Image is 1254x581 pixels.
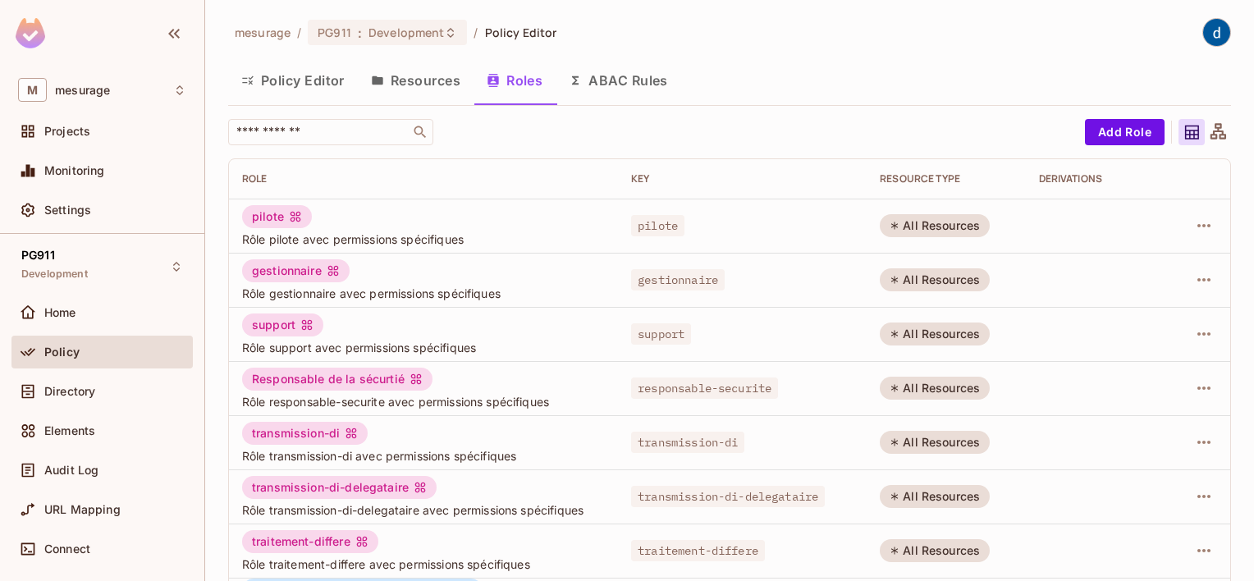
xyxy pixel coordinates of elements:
[368,25,444,40] span: Development
[1039,172,1156,185] div: Derivations
[44,424,95,437] span: Elements
[242,231,605,247] span: Rôle pilote avec permissions spécifiques
[357,26,363,39] span: :
[242,286,605,301] span: Rôle gestionnaire avec permissions spécifiques
[44,345,80,359] span: Policy
[21,249,55,262] span: PG911
[242,556,605,572] span: Rôle traitement-differe avec permissions spécifiques
[44,164,105,177] span: Monitoring
[242,368,432,391] div: Responsable de la sécurtié
[880,485,990,508] div: All Resources
[631,269,725,290] span: gestionnaire
[242,422,368,445] div: transmission-di
[44,464,98,477] span: Audit Log
[18,78,47,102] span: M
[242,394,605,409] span: Rôle responsable-securite avec permissions spécifiques
[228,60,358,101] button: Policy Editor
[44,306,76,319] span: Home
[631,172,854,185] div: Key
[485,25,557,40] span: Policy Editor
[631,215,684,236] span: pilote
[1203,19,1230,46] img: dev 911gcl
[55,84,110,97] span: Workspace: mesurage
[880,323,990,345] div: All Resources
[235,25,291,40] span: the active workspace
[474,25,478,40] li: /
[631,540,765,561] span: traitement-differe
[21,268,88,281] span: Development
[474,60,556,101] button: Roles
[318,25,351,40] span: PG911
[631,377,778,399] span: responsable-securite
[880,539,990,562] div: All Resources
[16,18,45,48] img: SReyMgAAAABJRU5ErkJggg==
[1085,119,1165,145] button: Add Role
[242,448,605,464] span: Rôle transmission-di avec permissions spécifiques
[44,204,91,217] span: Settings
[631,432,744,453] span: transmission-di
[880,214,990,237] div: All Resources
[358,60,474,101] button: Resources
[631,323,691,345] span: support
[880,431,990,454] div: All Resources
[242,502,605,518] span: Rôle transmission-di-delegataire avec permissions spécifiques
[631,486,825,507] span: transmission-di-delegataire
[44,385,95,398] span: Directory
[242,205,312,228] div: pilote
[242,313,323,336] div: support
[242,340,605,355] span: Rôle support avec permissions spécifiques
[44,125,90,138] span: Projects
[880,268,990,291] div: All Resources
[242,476,437,499] div: transmission-di-delegataire
[242,530,378,553] div: traitement-differe
[556,60,681,101] button: ABAC Rules
[880,377,990,400] div: All Resources
[242,172,605,185] div: Role
[880,172,1012,185] div: RESOURCE TYPE
[44,503,121,516] span: URL Mapping
[297,25,301,40] li: /
[242,259,350,282] div: gestionnaire
[44,542,90,556] span: Connect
